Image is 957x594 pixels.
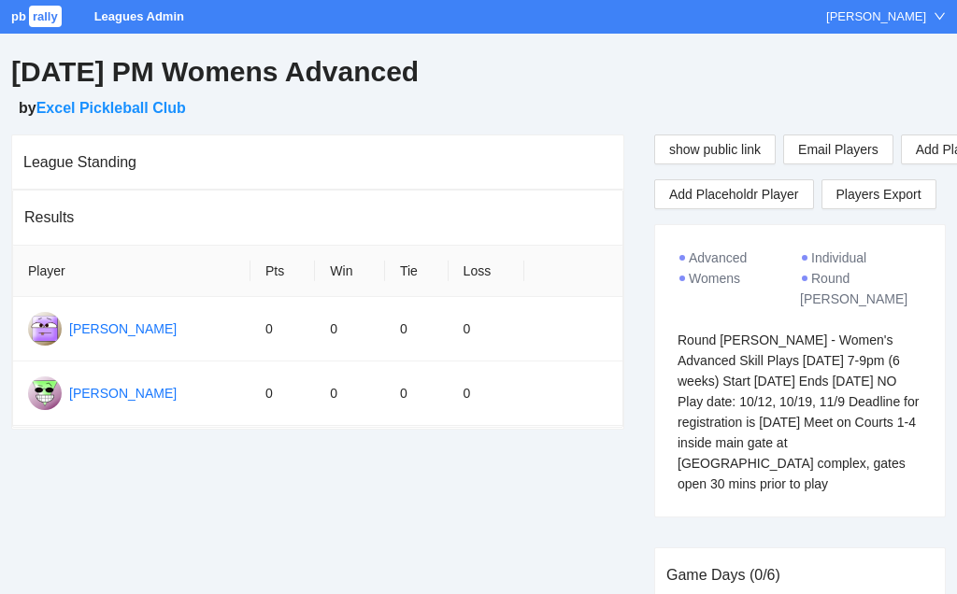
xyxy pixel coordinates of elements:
[385,246,449,297] th: Tie
[250,297,315,361] td: 0
[94,9,184,23] a: Leagues Admin
[315,297,385,361] td: 0
[24,191,611,244] div: Results
[385,361,449,426] td: 0
[11,53,946,92] h2: [DATE] PM Womens Advanced
[689,250,747,265] span: Advanced
[69,386,177,401] a: [PERSON_NAME]
[28,312,62,346] img: Gravatar for melissa lacro@gmail.com
[689,271,740,286] span: Womens
[250,361,315,426] td: 0
[315,246,385,297] th: Win
[19,97,946,120] h5: by
[678,330,922,494] div: Round [PERSON_NAME] - Women's Advanced Skill Plays [DATE] 7-9pm (6 weeks) Start [DATE] Ends [DATE...
[654,134,776,164] button: show public link
[315,361,385,426] td: 0
[385,297,449,361] td: 0
[934,10,946,22] span: down
[11,9,26,23] span: pb
[811,250,866,265] span: Individual
[826,7,926,26] div: [PERSON_NAME]
[449,246,525,297] th: Loss
[669,139,761,160] span: show public link
[821,179,936,209] a: Players Export
[783,134,893,164] button: Email Players
[654,179,814,209] button: Add Placeholdr Player
[36,100,186,116] a: Excel Pickleball Club
[28,376,62,410] img: Gravatar for tracy shouse@gmail.com
[23,135,612,189] div: League Standing
[836,180,921,208] span: Players Export
[669,184,799,205] span: Add Placeholdr Player
[798,139,878,160] span: Email Players
[250,246,315,297] th: Pts
[13,246,250,297] th: Player
[449,361,525,426] td: 0
[11,9,64,23] a: pbrally
[29,6,62,27] span: rally
[449,297,525,361] td: 0
[69,321,177,336] a: [PERSON_NAME]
